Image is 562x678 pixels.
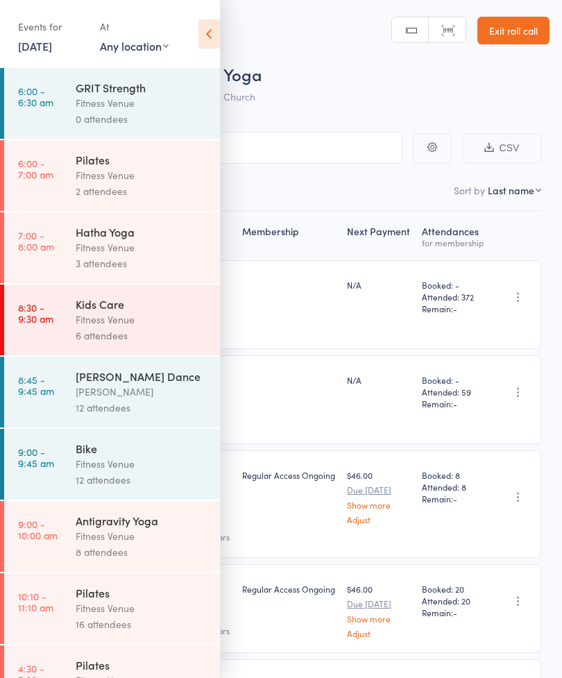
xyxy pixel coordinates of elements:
[76,224,208,239] div: Hatha Yoga
[76,152,208,167] div: Pilates
[347,485,411,495] small: Due [DATE]
[76,167,208,183] div: Fitness Venue
[18,230,54,252] time: 7:00 - 8:00 am
[18,38,52,53] a: [DATE]
[242,469,336,481] div: Regular Access Ongoing
[18,446,54,468] time: 9:00 - 9:45 am
[76,441,208,456] div: Bike
[347,500,411,509] a: Show more
[100,15,169,38] div: At
[76,616,208,632] div: 16 attendees
[422,386,484,398] span: Attended: 59
[18,591,53,613] time: 10:10 - 11:10 am
[76,111,208,127] div: 0 attendees
[347,629,411,638] a: Adjust
[4,429,220,500] a: 9:00 -9:45 amBikeFitness Venue12 attendees
[422,291,484,303] span: Attended: 372
[453,493,457,505] span: -
[422,303,484,314] span: Remain:
[341,217,416,254] div: Next Payment
[18,302,53,324] time: 8:30 - 9:30 am
[76,239,208,255] div: Fitness Venue
[76,600,208,616] div: Fitness Venue
[347,515,411,524] a: Adjust
[4,68,220,139] a: 6:00 -6:30 amGRIT StrengthFitness Venue0 attendees
[477,17,550,44] a: Exit roll call
[422,607,484,618] span: Remain:
[4,140,220,211] a: 6:00 -7:00 amPilatesFitness Venue2 attendees
[347,469,411,524] div: $46.00
[76,368,208,384] div: [PERSON_NAME] Dance
[422,583,484,595] span: Booked: 20
[76,657,208,672] div: Pilates
[18,374,54,396] time: 8:45 - 9:45 am
[422,481,484,493] span: Attended: 8
[347,583,411,638] div: $46.00
[76,384,208,400] div: [PERSON_NAME]
[18,15,86,38] div: Events for
[4,573,220,644] a: 10:10 -11:10 amPilatesFitness Venue16 attendees
[4,212,220,283] a: 7:00 -8:00 amHatha YogaFitness Venue3 attendees
[242,583,336,595] div: Regular Access Ongoing
[347,279,411,291] div: N/A
[205,90,255,103] span: Old Church
[76,528,208,544] div: Fitness Venue
[18,518,58,541] time: 9:00 - 10:00 am
[76,472,208,488] div: 12 attendees
[76,400,208,416] div: 12 attendees
[76,183,208,199] div: 2 attendees
[18,85,53,108] time: 6:00 - 6:30 am
[422,398,484,409] span: Remain:
[18,158,53,180] time: 6:00 - 7:00 am
[347,614,411,623] a: Show more
[76,513,208,528] div: Antigravity Yoga
[453,398,457,409] span: -
[453,607,457,618] span: -
[422,469,484,481] span: Booked: 8
[76,456,208,472] div: Fitness Venue
[422,374,484,386] span: Booked: -
[100,38,169,53] div: Any location
[4,285,220,355] a: 8:30 -9:30 amKids CareFitness Venue6 attendees
[347,374,411,386] div: N/A
[347,599,411,609] small: Due [DATE]
[4,357,220,427] a: 8:45 -9:45 am[PERSON_NAME] Dance[PERSON_NAME]12 attendees
[76,95,208,111] div: Fitness Venue
[453,303,457,314] span: -
[462,133,541,163] button: CSV
[422,238,484,247] div: for membership
[76,328,208,344] div: 6 attendees
[76,80,208,95] div: GRIT Strength
[488,183,534,197] div: Last name
[76,312,208,328] div: Fitness Venue
[4,501,220,572] a: 9:00 -10:00 amAntigravity YogaFitness Venue8 attendees
[237,217,341,254] div: Membership
[422,279,484,291] span: Booked: -
[76,585,208,600] div: Pilates
[422,595,484,607] span: Attended: 20
[422,493,484,505] span: Remain:
[76,544,208,560] div: 8 attendees
[76,255,208,271] div: 3 attendees
[76,296,208,312] div: Kids Care
[454,183,485,197] label: Sort by
[416,217,490,254] div: Atten­dances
